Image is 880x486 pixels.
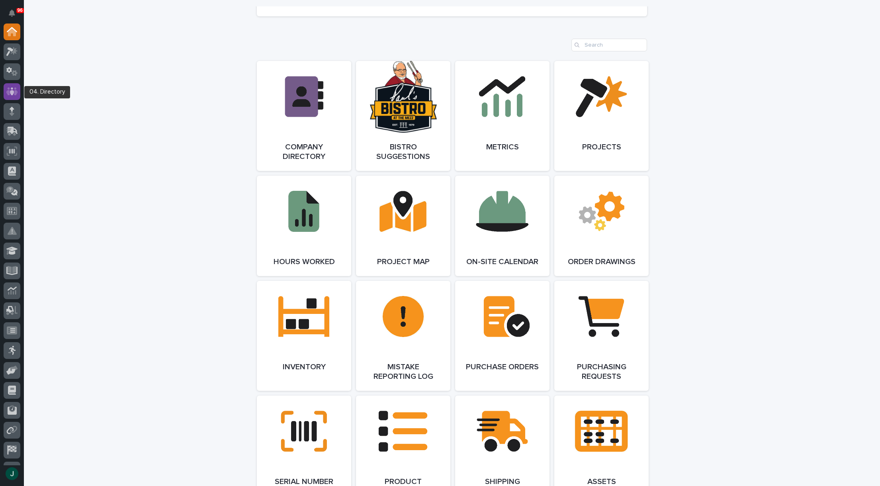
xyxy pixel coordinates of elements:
[455,281,550,391] a: Purchase Orders
[356,61,450,171] a: Bistro Suggestions
[455,61,550,171] a: Metrics
[257,176,351,276] a: Hours Worked
[257,61,351,171] a: Company Directory
[571,39,647,51] input: Search
[18,8,23,13] p: 96
[10,10,20,22] div: Notifications96
[554,61,649,171] a: Projects
[554,176,649,276] a: Order Drawings
[455,176,550,276] a: On-Site Calendar
[257,281,351,391] a: Inventory
[4,5,20,22] button: Notifications
[356,176,450,276] a: Project Map
[554,281,649,391] a: Purchasing Requests
[4,465,20,482] button: users-avatar
[356,281,450,391] a: Mistake Reporting Log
